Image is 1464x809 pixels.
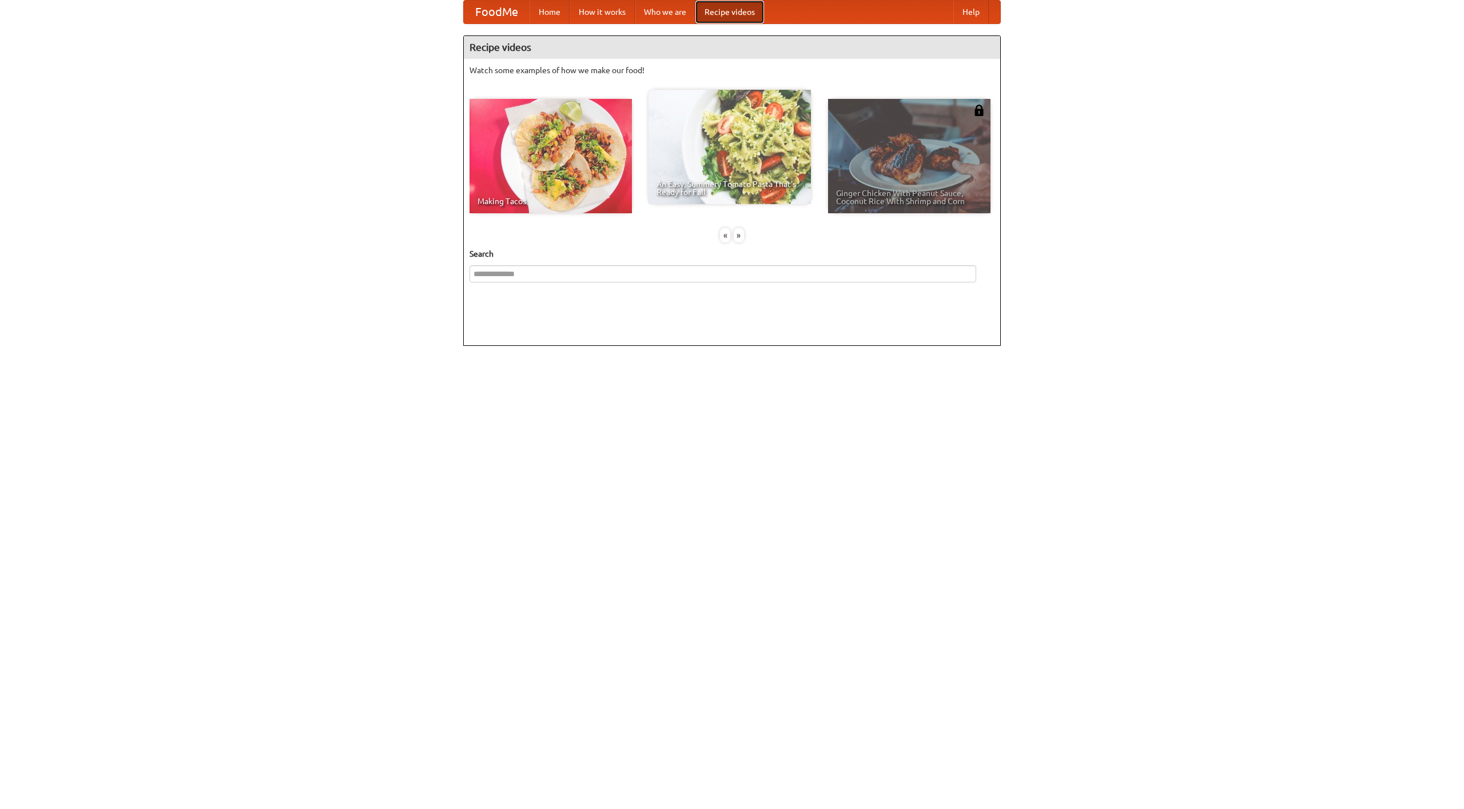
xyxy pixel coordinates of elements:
a: Who we are [635,1,695,23]
span: Making Tacos [478,197,624,205]
div: « [720,228,730,242]
img: 483408.png [973,105,985,116]
a: Home [530,1,570,23]
span: An Easy, Summery Tomato Pasta That's Ready for Fall [657,180,803,196]
h5: Search [470,248,994,260]
a: Help [953,1,989,23]
a: FoodMe [464,1,530,23]
h4: Recipe videos [464,36,1000,59]
a: Making Tacos [470,99,632,213]
a: An Easy, Summery Tomato Pasta That's Ready for Fall [649,90,811,204]
div: » [734,228,744,242]
p: Watch some examples of how we make our food! [470,65,994,76]
a: Recipe videos [695,1,764,23]
a: How it works [570,1,635,23]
